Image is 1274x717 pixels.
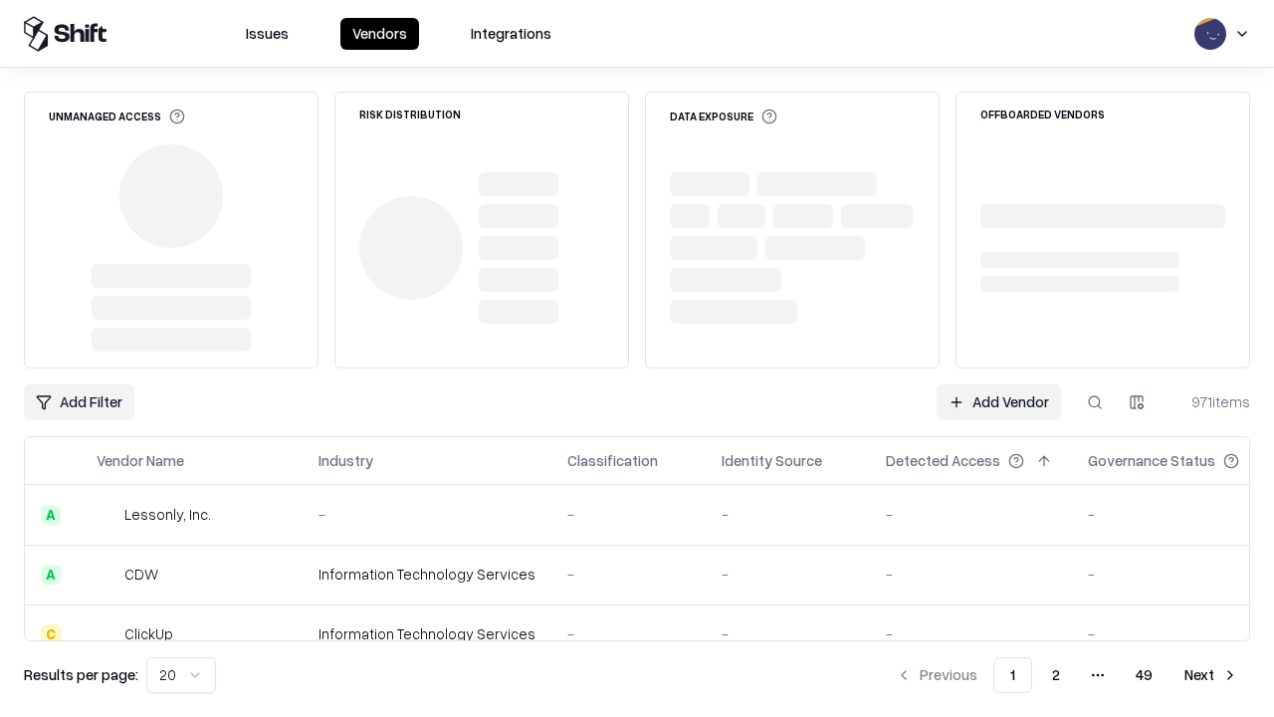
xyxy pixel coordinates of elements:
[1036,657,1076,693] button: 2
[41,505,61,525] div: A
[722,450,822,471] div: Identity Source
[886,564,1056,585] div: -
[97,565,116,585] img: CDW
[722,623,854,644] div: -
[1172,657,1250,693] button: Next
[1088,504,1271,525] div: -
[567,450,658,471] div: Classification
[980,109,1105,119] div: Offboarded Vendors
[124,564,158,585] div: CDW
[1088,450,1215,471] div: Governance Status
[459,18,563,50] button: Integrations
[886,504,1056,525] div: -
[97,450,184,471] div: Vendor Name
[24,664,138,685] p: Results per page:
[318,504,535,525] div: -
[937,384,1061,420] a: Add Vendor
[24,384,134,420] button: Add Filter
[1170,391,1250,412] div: 971 items
[97,505,116,525] img: Lessonly, Inc.
[884,657,1250,693] nav: pagination
[124,623,173,644] div: ClickUp
[359,109,461,119] div: Risk Distribution
[49,109,185,124] div: Unmanaged Access
[670,109,777,124] div: Data Exposure
[567,623,690,644] div: -
[318,450,373,471] div: Industry
[318,564,535,585] div: Information Technology Services
[41,565,61,585] div: A
[97,624,116,644] img: ClickUp
[340,18,419,50] button: Vendors
[1120,657,1168,693] button: 49
[722,564,854,585] div: -
[567,564,690,585] div: -
[993,657,1032,693] button: 1
[41,624,61,644] div: C
[886,623,1056,644] div: -
[1088,564,1271,585] div: -
[1088,623,1271,644] div: -
[886,450,1000,471] div: Detected Access
[567,504,690,525] div: -
[318,623,535,644] div: Information Technology Services
[124,504,211,525] div: Lessonly, Inc.
[722,504,854,525] div: -
[234,18,301,50] button: Issues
